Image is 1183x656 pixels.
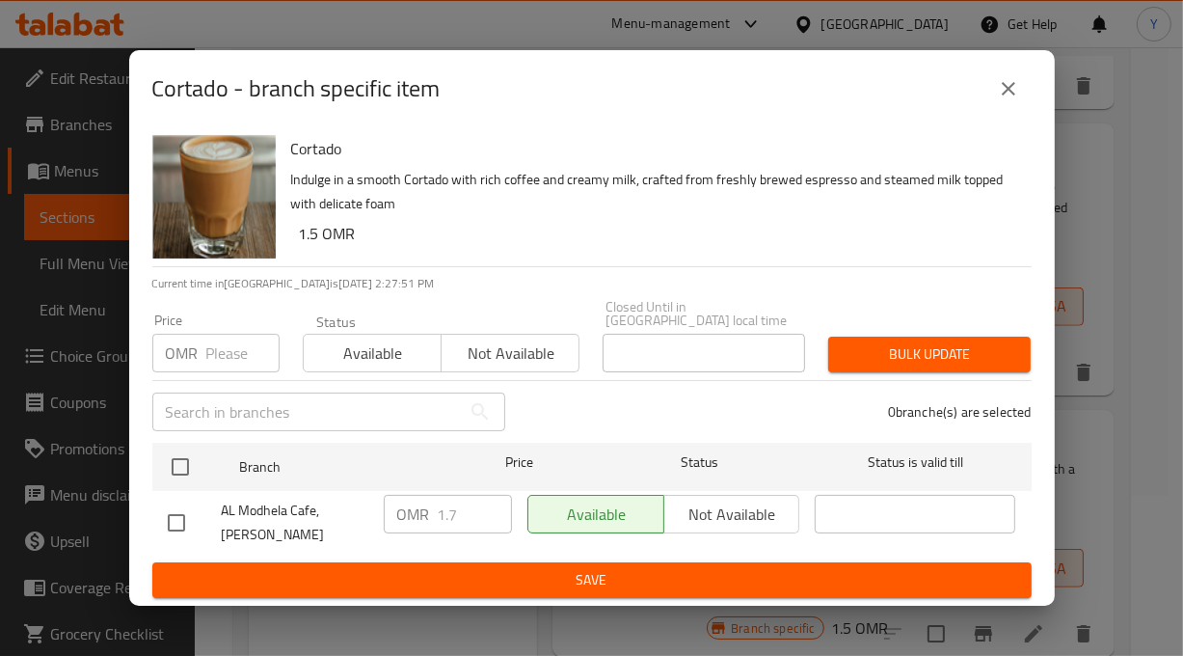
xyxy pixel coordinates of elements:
[815,451,1015,475] span: Status is valid till
[291,135,1016,162] h6: Cortado
[291,168,1016,216] p: Indulge in a smooth Cortado with rich coffee and creamy milk, crafted from freshly brewed espress...
[152,275,1032,292] p: Current time in [GEOGRAPHIC_DATA] is [DATE] 2:27:51 PM
[152,562,1032,598] button: Save
[438,495,512,533] input: Please enter price
[985,66,1032,112] button: close
[844,342,1015,367] span: Bulk update
[828,337,1031,372] button: Bulk update
[397,503,430,526] p: OMR
[888,402,1032,422] p: 0 branche(s) are selected
[449,340,572,368] span: Not available
[303,334,442,372] button: Available
[168,568,1016,592] span: Save
[166,342,199,365] p: OMR
[455,451,583,475] span: Price
[599,451,799,475] span: Status
[299,220,1016,247] h6: 1.5 OMR
[152,73,441,104] h2: Cortado - branch specific item
[206,334,280,372] input: Please enter price
[311,340,434,368] span: Available
[239,455,440,479] span: Branch
[441,334,579,372] button: Not available
[152,393,461,431] input: Search in branches
[222,499,368,547] span: AL Modhela Cafe, [PERSON_NAME]
[152,135,276,259] img: Cortado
